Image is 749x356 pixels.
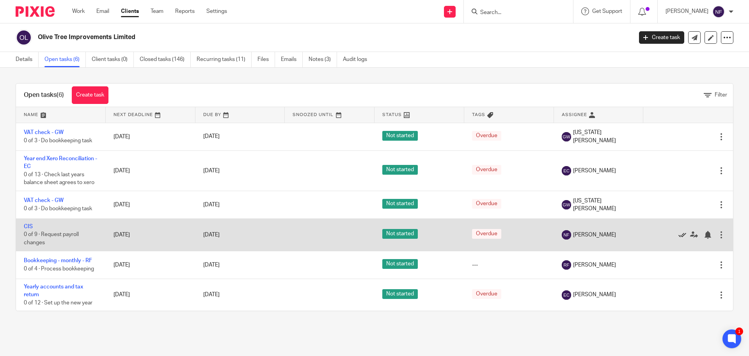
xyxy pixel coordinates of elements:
span: Overdue [472,289,501,299]
span: Not started [382,165,418,175]
a: Closed tasks (146) [140,52,191,67]
td: [DATE] [106,191,195,218]
span: [DATE] [203,202,220,208]
div: --- [472,261,546,269]
img: svg%3E [16,29,32,46]
td: [DATE] [106,279,195,311]
h2: Olive Tree Improvements Limited [38,33,509,41]
span: [DATE] [203,134,220,140]
span: 0 of 12 · Set up the new year [24,300,92,306]
a: Details [16,52,39,67]
span: [DATE] [203,262,220,268]
span: [DATE] [203,168,220,174]
span: Snoozed Until [293,113,334,117]
span: 0 of 9 · Request payroll changes [24,232,79,246]
a: Files [257,52,275,67]
span: [PERSON_NAME] [573,167,616,175]
a: VAT check - GW [24,130,64,135]
span: Not started [382,259,418,269]
span: 0 of 3 · Do bookkeeping task [24,138,92,143]
span: Not started [382,131,418,141]
span: Overdue [472,165,501,175]
p: [PERSON_NAME] [666,7,708,15]
img: svg%3E [562,200,571,209]
a: Client tasks (0) [92,52,134,67]
span: Not started [382,199,418,209]
a: Mark as done [678,231,690,239]
img: svg%3E [562,290,571,300]
span: Get Support [592,9,622,14]
a: VAT check - GW [24,198,64,203]
span: [DATE] [203,292,220,298]
a: Clients [121,7,139,15]
img: svg%3E [562,230,571,240]
td: [DATE] [106,123,195,150]
a: Settings [206,7,227,15]
span: Status [382,113,402,117]
a: Year end Xero Reconciliation - EC [24,156,97,169]
a: Recurring tasks (11) [197,52,252,67]
span: Tags [472,113,485,117]
td: [DATE] [106,219,195,251]
span: Overdue [472,131,501,141]
span: [US_STATE][PERSON_NAME] [573,129,636,145]
a: Notes (3) [309,52,337,67]
td: [DATE] [106,150,195,191]
span: 0 of 3 · Do bookkeeping task [24,206,92,211]
a: Reports [175,7,195,15]
span: [PERSON_NAME] [573,291,616,299]
a: Open tasks (6) [44,52,86,67]
img: svg%3E [562,260,571,270]
span: Overdue [472,199,501,209]
span: (6) [57,92,64,98]
img: svg%3E [562,132,571,141]
a: Yearly accounts and tax return [24,284,83,297]
span: [DATE] [203,232,220,238]
input: Search [479,9,550,16]
span: [US_STATE][PERSON_NAME] [573,197,636,213]
span: Not started [382,289,418,299]
a: Work [72,7,85,15]
span: 0 of 13 · Check last years balance sheet agrees to xero [24,172,94,186]
img: svg%3E [712,5,725,18]
span: [PERSON_NAME] [573,261,616,269]
td: [DATE] [106,251,195,279]
a: Emails [281,52,303,67]
div: 1 [735,327,743,335]
span: [PERSON_NAME] [573,231,616,239]
img: svg%3E [562,166,571,175]
a: Email [96,7,109,15]
h1: Open tasks [24,91,64,99]
span: Not started [382,229,418,239]
img: Pixie [16,6,55,17]
a: Audit logs [343,52,373,67]
a: Team [151,7,163,15]
span: Filter [715,92,727,98]
a: CIS [24,224,33,229]
a: Create task [639,31,684,44]
span: Overdue [472,229,501,239]
a: Create task [72,86,108,104]
span: 0 of 4 · Process bookkeeping [24,266,94,272]
a: Bookkeeping - monthly - RF [24,258,92,263]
